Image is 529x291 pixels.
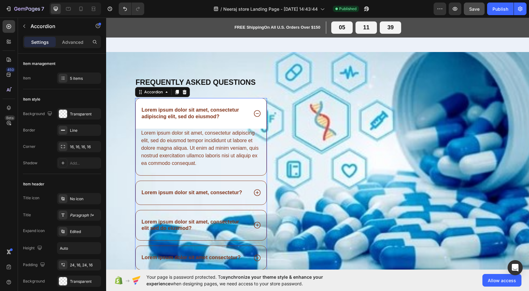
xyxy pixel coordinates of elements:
div: Expand icon [23,228,45,234]
div: Beta [5,115,15,120]
div: Background [23,278,45,284]
div: Open Intercom Messenger [508,260,523,275]
div: Item [23,75,31,81]
div: Publish [492,6,508,12]
div: Item management [23,61,55,67]
div: Paragraph 1* [70,212,100,218]
div: Shadow [23,160,37,166]
p: Settings [31,39,49,45]
div: Border [23,127,35,133]
button: Save [464,3,485,15]
div: Add... [70,160,100,166]
div: 450 [6,67,15,72]
p: 7 [41,5,44,13]
div: Title icon [23,195,39,201]
div: 16, 16, 16, 16 [70,144,100,150]
span: Allow access [488,277,516,284]
div: Edited [70,229,100,235]
div: 24, 16, 24, 16 [70,262,100,268]
div: Background [23,110,54,118]
span: Save [469,6,480,12]
div: Padding [23,261,46,269]
span: Your page is password protected. To when designing pages, we need access to your store password. [146,274,348,287]
p: Advanced [62,39,83,45]
span: Published [339,6,356,12]
div: Transparent [70,111,100,117]
p: Accordion [31,22,84,30]
div: Undo/Redo [119,3,144,15]
div: No icon [70,196,100,202]
iframe: Design area [106,18,529,270]
div: Item style [23,96,40,102]
button: Allow access [482,274,521,287]
button: Publish [487,3,514,15]
div: Line [70,128,100,133]
input: Auto [57,242,101,254]
span: synchronize your theme style & enhance your experience [146,274,323,286]
div: Height [23,244,43,253]
div: Title [23,212,31,218]
div: 5 items [70,76,100,81]
div: Transparent [70,279,100,284]
div: Item header [23,181,44,187]
button: 7 [3,3,47,15]
div: Corner [23,144,36,149]
span: / [220,6,222,12]
span: Neeraj store Landing Page - [DATE] 14:43:44 [223,6,318,12]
